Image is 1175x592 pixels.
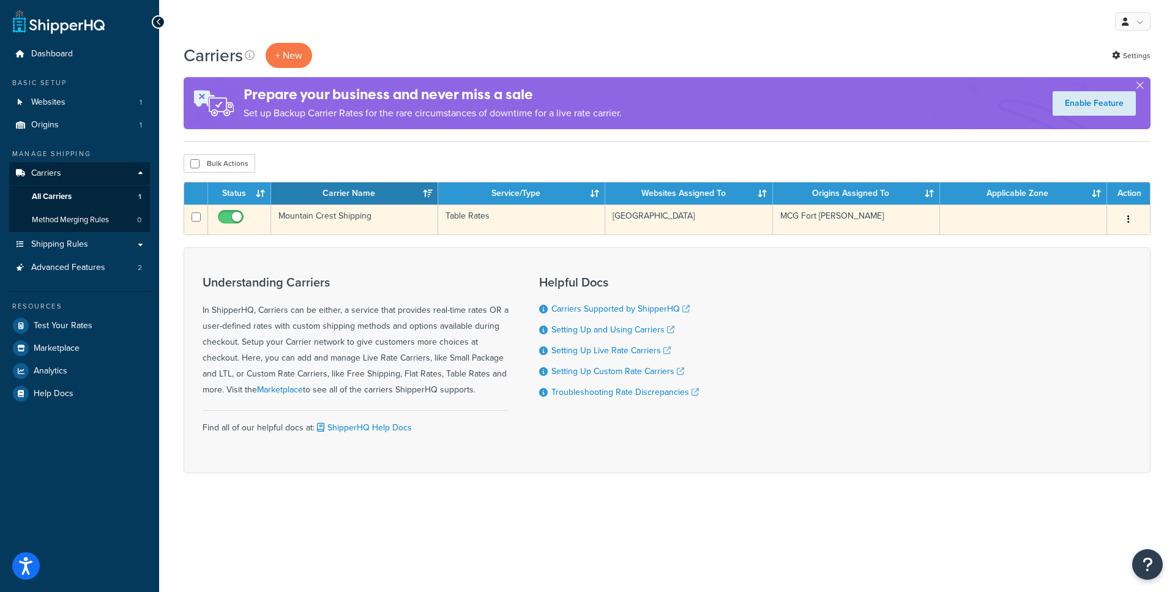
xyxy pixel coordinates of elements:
[9,114,150,137] a: Origins 1
[31,97,65,108] span: Websites
[31,120,59,130] span: Origins
[9,149,150,159] div: Manage Shipping
[32,215,109,225] span: Method Merging Rules
[13,9,105,34] a: ShipperHQ Home
[551,386,699,399] a: Troubleshooting Rate Discrepancies
[203,410,509,436] div: Find all of our helpful docs at:
[315,421,412,434] a: ShipperHQ Help Docs
[257,383,303,396] a: Marketplace
[1132,549,1163,580] button: Open Resource Center
[34,366,67,377] span: Analytics
[773,204,940,234] td: MCG Fort [PERSON_NAME]
[137,215,141,225] span: 0
[138,263,142,273] span: 2
[9,337,150,359] a: Marketplace
[184,154,255,173] button: Bulk Actions
[438,182,605,204] th: Service/Type: activate to sort column ascending
[9,185,150,208] li: All Carriers
[32,192,72,202] span: All Carriers
[551,302,690,315] a: Carriers Supported by ShipperHQ
[208,182,271,204] th: Status: activate to sort column ascending
[9,209,150,231] li: Method Merging Rules
[9,301,150,312] div: Resources
[9,383,150,405] a: Help Docs
[940,182,1107,204] th: Applicable Zone: activate to sort column ascending
[551,323,674,336] a: Setting Up and Using Carriers
[9,315,150,337] a: Test Your Rates
[9,162,150,232] li: Carriers
[184,77,244,129] img: ad-rules-rateshop-fe6ec290ccb7230408bd80ed9643f0289d75e0ffd9eb532fc0e269fcd187b520.png
[9,91,150,114] a: Websites 1
[31,239,88,250] span: Shipping Rules
[138,192,141,202] span: 1
[1107,182,1150,204] th: Action
[31,263,105,273] span: Advanced Features
[773,182,940,204] th: Origins Assigned To: activate to sort column ascending
[438,204,605,234] td: Table Rates
[9,209,150,231] a: Method Merging Rules 0
[34,321,92,331] span: Test Your Rates
[1053,91,1136,116] a: Enable Feature
[203,275,509,289] h3: Understanding Carriers
[203,275,509,398] div: In ShipperHQ, Carriers can be either, a service that provides real-time rates OR a user-defined r...
[271,204,438,234] td: Mountain Crest Shipping
[9,185,150,208] a: All Carriers 1
[1112,47,1151,64] a: Settings
[9,114,150,137] li: Origins
[271,182,438,204] th: Carrier Name: activate to sort column ascending
[31,168,61,179] span: Carriers
[9,360,150,382] a: Analytics
[605,182,772,204] th: Websites Assigned To: activate to sort column ascending
[244,105,622,122] p: Set up Backup Carrier Rates for the rare circumstances of downtime for a live rate carrier.
[9,257,150,279] a: Advanced Features 2
[9,257,150,279] li: Advanced Features
[9,162,150,185] a: Carriers
[31,49,73,59] span: Dashboard
[551,344,671,357] a: Setting Up Live Rate Carriers
[9,78,150,88] div: Basic Setup
[244,84,622,105] h4: Prepare your business and never miss a sale
[9,91,150,114] li: Websites
[9,43,150,66] a: Dashboard
[539,275,699,289] h3: Helpful Docs
[266,43,312,68] button: + New
[34,343,80,354] span: Marketplace
[184,43,243,67] h1: Carriers
[551,365,684,378] a: Setting Up Custom Rate Carriers
[605,204,772,234] td: [GEOGRAPHIC_DATA]
[140,97,142,108] span: 1
[9,233,150,256] a: Shipping Rules
[140,120,142,130] span: 1
[34,389,73,399] span: Help Docs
